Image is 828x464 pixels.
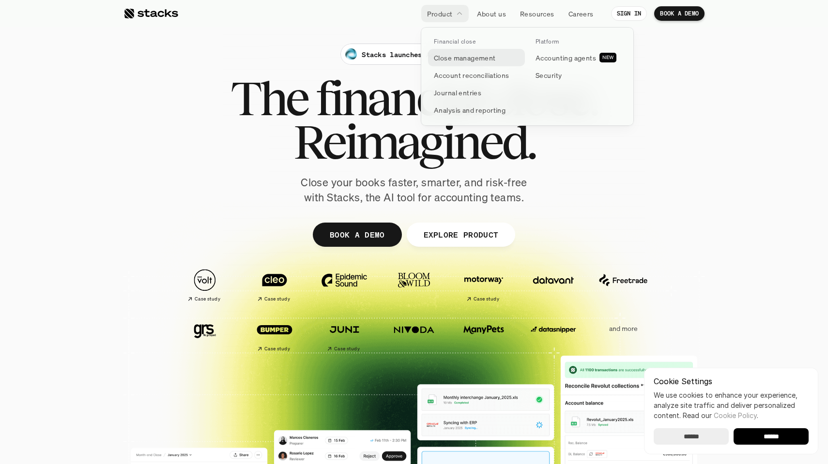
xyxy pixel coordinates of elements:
span: Read our . [683,411,758,419]
a: Cookie Policy [714,411,757,419]
a: Stacks launches Agentic AI [340,44,487,65]
a: Case study [245,264,305,306]
a: Case study [175,264,235,306]
p: BOOK A DEMO [330,227,385,241]
p: Careers [568,9,594,19]
p: Product [427,9,453,19]
a: Careers [563,5,599,22]
a: Close management [428,49,525,66]
a: BOOK A DEMO [654,6,705,21]
a: Account reconciliations [428,66,525,84]
h2: Case study [264,296,290,302]
h2: Case study [264,346,290,352]
p: EXPLORE PRODUCT [423,227,498,241]
a: EXPLORE PRODUCT [406,223,515,247]
span: financial [316,76,483,120]
a: BOOK A DEMO [313,223,402,247]
p: Close management [434,53,496,63]
p: Stacks launches Agentic AI [362,49,466,60]
p: Close your books faster, smarter, and risk-free with Stacks, the AI tool for accounting teams. [293,175,535,205]
p: SIGN IN [617,10,642,17]
p: Resources [520,9,554,19]
p: Platform [536,38,559,45]
p: Account reconciliations [434,70,509,80]
p: Analysis and reporting [434,105,506,115]
a: Accounting agentsNEW [530,49,627,66]
p: Security [536,70,562,80]
p: We use cookies to enhance your experience, analyze site traffic and deliver personalized content. [654,390,809,420]
p: Accounting agents [536,53,596,63]
p: Journal entries [434,88,481,98]
a: Analysis and reporting [428,101,525,119]
p: Financial close [434,38,475,45]
a: Privacy Policy [114,224,157,231]
p: BOOK A DEMO [660,10,699,17]
a: Security [530,66,627,84]
a: Case study [454,264,514,306]
p: and more [593,325,653,333]
p: About us [477,9,506,19]
a: SIGN IN [611,6,647,21]
h2: NEW [602,55,613,60]
h2: Case study [334,346,360,352]
a: Resources [514,5,560,22]
h2: Case study [195,296,220,302]
a: Case study [245,314,305,356]
a: Journal entries [428,84,525,101]
p: Cookie Settings [654,377,809,385]
h2: Case study [474,296,499,302]
span: Reimagined. [293,120,535,164]
span: The [230,76,307,120]
a: Case study [314,314,374,356]
a: About us [471,5,512,22]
